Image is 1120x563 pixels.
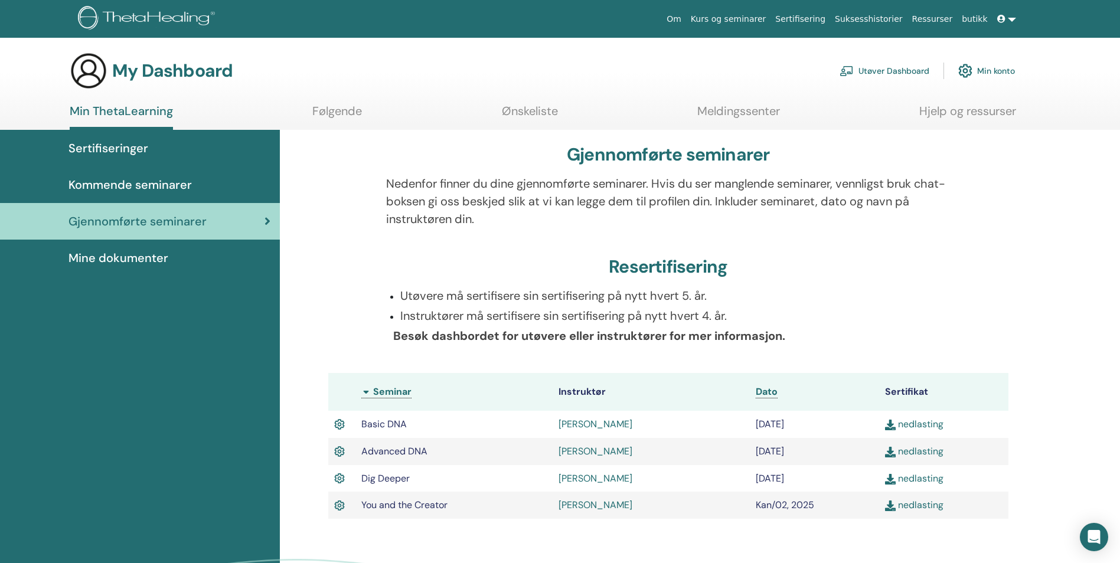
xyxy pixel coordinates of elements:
[559,418,632,430] a: [PERSON_NAME]
[68,176,192,194] span: Kommende seminarer
[885,445,943,457] a: nedlasting
[750,492,879,519] td: Kan/02, 2025
[840,66,854,76] img: chalkboard-teacher.svg
[334,444,345,459] img: Active Certificate
[885,418,943,430] a: nedlasting
[957,8,992,30] a: butikk
[400,307,950,325] p: Instruktører må sertifisere sin sertifisering på nytt hvert 4. år.
[907,8,958,30] a: Ressurser
[334,471,345,486] img: Active Certificate
[553,373,750,411] th: Instruktør
[70,52,107,90] img: generic-user-icon.jpg
[885,420,896,430] img: download.svg
[750,438,879,465] td: [DATE]
[750,465,879,492] td: [DATE]
[502,104,558,127] a: Ønskeliste
[567,144,769,165] h3: Gjennomførte seminarer
[361,499,448,511] span: You and the Creator
[312,104,362,127] a: Følgende
[686,8,770,30] a: Kurs og seminarer
[559,445,632,457] a: [PERSON_NAME]
[919,104,1016,127] a: Hjelp og ressurser
[68,249,168,267] span: Mine dokumenter
[885,474,896,485] img: download.svg
[1080,523,1108,551] div: Open Intercom Messenger
[70,104,173,130] a: Min ThetaLearning
[361,445,427,457] span: Advanced DNA
[559,472,632,485] a: [PERSON_NAME]
[78,6,219,32] img: logo.png
[361,418,407,430] span: Basic DNA
[885,499,943,511] a: nedlasting
[840,58,929,84] a: Utøver Dashboard
[393,328,785,343] b: Besøk dashbordet for utøvere eller instruktører for mer informasjon.
[885,447,896,457] img: download.svg
[885,472,943,485] a: nedlasting
[958,58,1015,84] a: Min konto
[830,8,907,30] a: Suksesshistorier
[334,417,345,432] img: Active Certificate
[770,8,830,30] a: Sertifisering
[386,175,950,228] p: Nedenfor finner du dine gjennomførte seminarer. Hvis du ser manglende seminarer, vennligst bruk c...
[112,60,233,81] h3: My Dashboard
[750,411,879,438] td: [DATE]
[68,139,148,157] span: Sertifiseringer
[609,256,727,277] h3: Resertifisering
[958,61,972,81] img: cog.svg
[662,8,686,30] a: Om
[879,373,1008,411] th: Sertifikat
[400,287,950,305] p: Utøvere må sertifisere sin sertifisering på nytt hvert 5. år.
[559,499,632,511] a: [PERSON_NAME]
[885,500,896,511] img: download.svg
[697,104,780,127] a: Meldingssenter
[361,472,410,485] span: Dig Deeper
[68,212,207,230] span: Gjennomførte seminarer
[334,498,345,513] img: Active Certificate
[756,385,778,398] a: Dato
